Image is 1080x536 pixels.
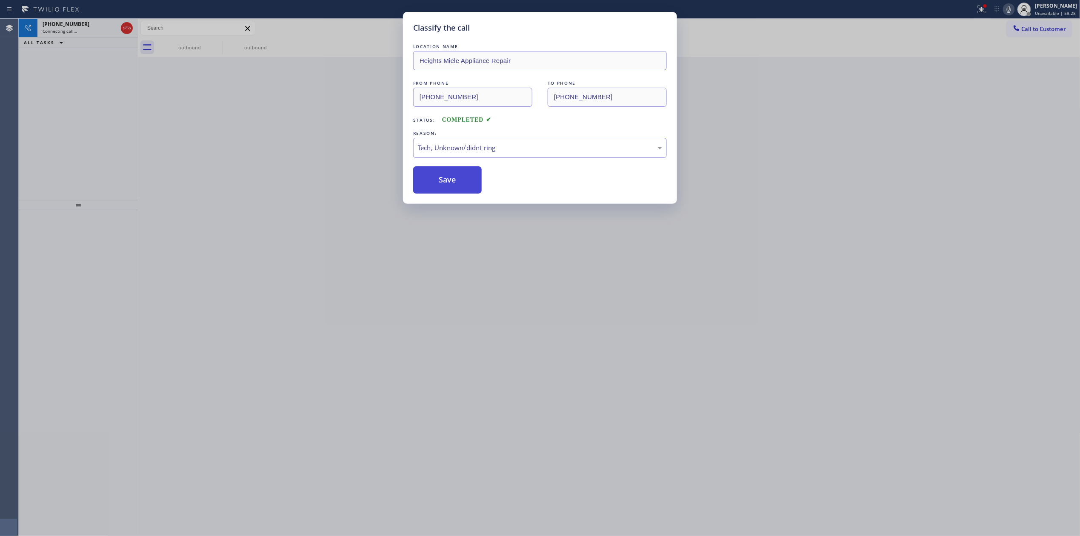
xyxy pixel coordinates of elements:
input: To phone [548,88,667,107]
span: COMPLETED [442,117,491,123]
div: FROM PHONE [413,79,532,88]
input: From phone [413,88,532,107]
div: TO PHONE [548,79,667,88]
div: LOCATION NAME [413,42,667,51]
span: Status: [413,117,435,123]
h5: Classify the call [413,22,470,34]
div: REASON: [413,129,667,138]
button: Save [413,166,482,194]
div: Tech, Unknown/didnt ring [418,143,662,153]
